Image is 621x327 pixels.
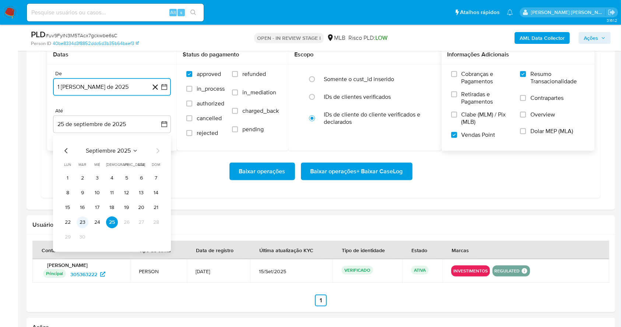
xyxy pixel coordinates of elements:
a: Notificações [507,9,513,15]
span: LOW [375,34,387,42]
span: # uv9FyIN3M5TAcx7gckwbe6sC [46,32,117,39]
span: s [180,9,182,16]
span: Alt [170,9,176,16]
b: Person ID [31,40,51,47]
span: Ações [584,32,598,44]
span: 3.161.2 [607,17,617,23]
p: carla.siqueira@mercadolivre.com [531,9,606,16]
button: AML Data Collector [515,32,570,44]
a: Sair [608,8,615,16]
a: 40be8334d3f8852ddc6d3b35b64baef3 [53,40,139,47]
span: Risco PLD: [348,34,387,42]
b: PLD [31,28,46,40]
span: Atalhos rápidos [460,8,499,16]
input: Pesquise usuários ou casos... [27,8,204,17]
b: AML Data Collector [520,32,565,44]
h2: Usuários Associados [32,221,609,229]
div: MLB [327,34,345,42]
button: search-icon [186,7,201,18]
button: Ações [579,32,611,44]
p: OPEN - IN REVIEW STAGE I [254,33,324,43]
